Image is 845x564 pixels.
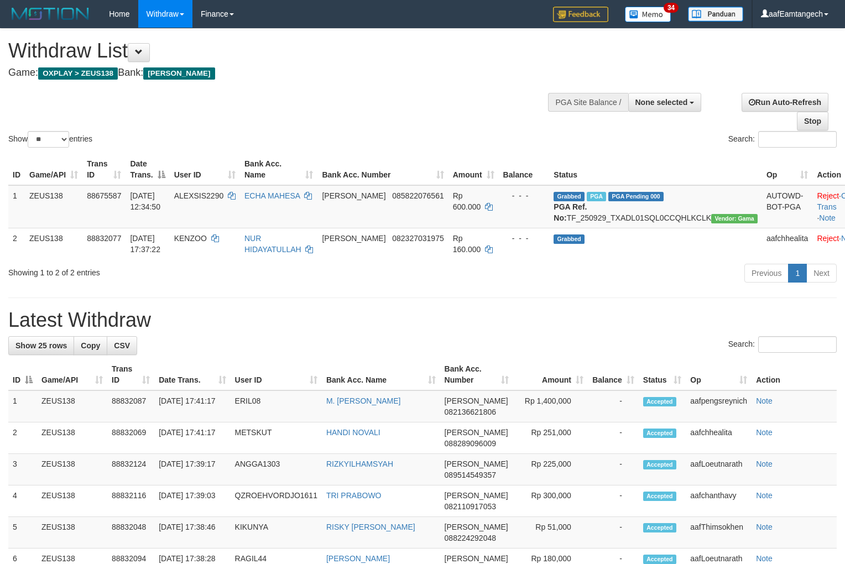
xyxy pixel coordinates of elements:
[513,454,588,485] td: Rp 225,000
[445,396,508,405] span: [PERSON_NAME]
[322,191,385,200] span: [PERSON_NAME]
[756,428,773,437] a: Note
[107,454,154,485] td: 88832124
[231,485,322,517] td: QZROEHVORDJO1611
[453,191,481,211] span: Rp 600.000
[445,534,496,542] span: Copy 088224292048 to clipboard
[817,191,839,200] a: Reject
[752,359,837,390] th: Action
[728,336,837,353] label: Search:
[513,359,588,390] th: Amount: activate to sort column ascending
[8,454,37,485] td: 3
[87,191,121,200] span: 88675587
[326,428,380,437] a: HANDI NOVALI
[87,234,121,243] span: 88832077
[628,93,702,112] button: None selected
[114,341,130,350] span: CSV
[554,234,585,244] span: Grabbed
[445,459,508,468] span: [PERSON_NAME]
[758,131,837,148] input: Search:
[762,154,813,185] th: Op: activate to sort column ascending
[8,6,92,22] img: MOTION_logo.png
[756,554,773,563] a: Note
[513,422,588,454] td: Rp 251,000
[744,264,789,283] a: Previous
[326,523,415,531] a: RISKY [PERSON_NAME]
[107,422,154,454] td: 88832069
[686,517,752,549] td: aafThimsokhen
[8,228,25,259] td: 2
[154,390,230,422] td: [DATE] 17:41:17
[130,234,160,254] span: [DATE] 17:37:22
[711,214,758,223] span: Vendor URL: https://trx31.1velocity.biz
[231,517,322,549] td: KIKUNYA
[326,554,390,563] a: [PERSON_NAME]
[686,485,752,517] td: aafchanthavy
[548,93,628,112] div: PGA Site Balance /
[445,439,496,448] span: Copy 088289096009 to clipboard
[445,471,496,479] span: Copy 089514549357 to clipboard
[503,233,545,244] div: - - -
[625,7,671,22] img: Button%20Memo.svg
[81,341,100,350] span: Copy
[231,390,322,422] td: ERIL08
[643,460,676,469] span: Accepted
[445,502,496,511] span: Copy 082110917053 to clipboard
[643,492,676,501] span: Accepted
[445,554,508,563] span: [PERSON_NAME]
[8,185,25,228] td: 1
[554,202,587,222] b: PGA Ref. No:
[686,359,752,390] th: Op: activate to sort column ascending
[445,428,508,437] span: [PERSON_NAME]
[643,429,676,438] span: Accepted
[37,390,107,422] td: ZEUS138
[513,485,588,517] td: Rp 300,000
[8,517,37,549] td: 5
[37,485,107,517] td: ZEUS138
[728,131,837,148] label: Search:
[686,390,752,422] td: aafpengsreynich
[25,185,82,228] td: ZEUS138
[28,131,69,148] select: Showentries
[756,396,773,405] a: Note
[445,523,508,531] span: [PERSON_NAME]
[819,213,836,222] a: Note
[499,154,550,185] th: Balance
[322,234,385,243] span: [PERSON_NAME]
[440,359,514,390] th: Bank Acc. Number: activate to sort column ascending
[554,192,585,201] span: Grabbed
[107,517,154,549] td: 88832048
[74,336,107,355] a: Copy
[107,390,154,422] td: 88832087
[549,154,762,185] th: Status
[107,485,154,517] td: 88832116
[326,459,393,468] a: RIZKYILHAMSYAH
[608,192,664,201] span: PGA Pending
[154,517,230,549] td: [DATE] 17:38:46
[756,491,773,500] a: Note
[643,555,676,564] span: Accepted
[107,359,154,390] th: Trans ID: activate to sort column ascending
[513,517,588,549] td: Rp 51,000
[174,234,207,243] span: KENZOO
[758,336,837,353] input: Search:
[797,112,828,130] a: Stop
[154,359,230,390] th: Date Trans.: activate to sort column ascending
[392,191,444,200] span: Copy 085822076561 to clipboard
[126,154,169,185] th: Date Trans.: activate to sort column descending
[635,98,688,107] span: None selected
[326,491,382,500] a: TRI PRABOWO
[170,154,240,185] th: User ID: activate to sort column ascending
[8,390,37,422] td: 1
[25,154,82,185] th: Game/API: activate to sort column ascending
[664,3,679,13] span: 34
[549,185,762,228] td: TF_250929_TXADL01SQL0CCQHLKCLK
[37,422,107,454] td: ZEUS138
[8,263,344,278] div: Showing 1 to 2 of 2 entries
[588,390,639,422] td: -
[762,228,813,259] td: aafchhealita
[8,336,74,355] a: Show 25 rows
[326,396,401,405] a: M. [PERSON_NAME]
[513,390,588,422] td: Rp 1,400,000
[82,154,126,185] th: Trans ID: activate to sort column ascending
